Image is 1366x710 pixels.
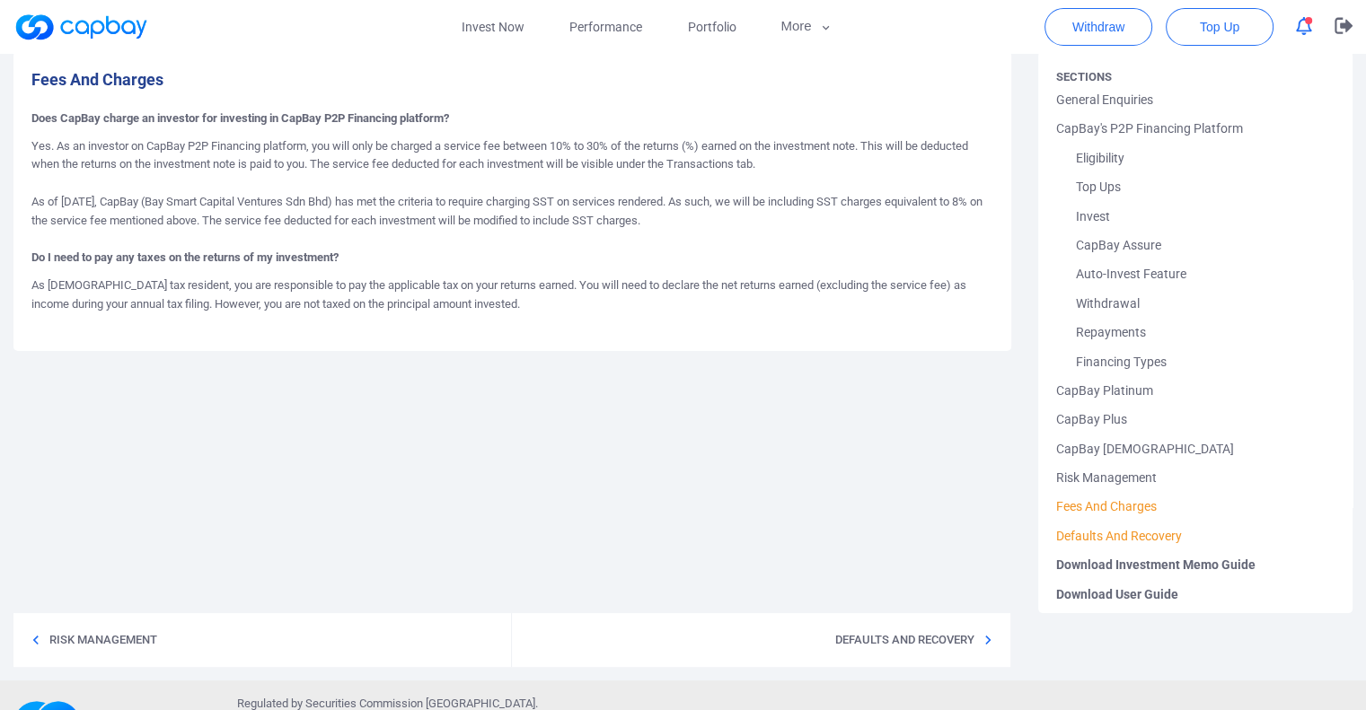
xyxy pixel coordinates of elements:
span: Performance [569,17,642,37]
a: Fees And Charges [1056,492,1335,521]
strong: Do I need to pay any taxes on the returns of my investment? [31,250,339,264]
a: Eligibility [1056,144,1335,172]
a: CapBay Assure [1056,231,1335,259]
a: CapBay Plus [1056,405,1335,434]
p: Defaults And Recovery [831,631,979,649]
h5: Sections [1056,69,1112,85]
a: CapBay's P2P Financing Platform [1056,114,1335,143]
a: Invest [1056,202,1335,231]
button: Top Up [1166,8,1273,46]
h4: Fees And Charges [31,69,993,91]
span: Portfolio [687,17,736,37]
span: Download User Guide [1056,580,1335,609]
a: CapBay [DEMOGRAPHIC_DATA] [1056,434,1335,463]
p: Yes. As an investor on CapBay P2P Financing platform, you will only be charged a service fee betw... [31,137,993,250]
p: As [DEMOGRAPHIC_DATA] tax resident, you are responsible to pay the applicable tax on your returns... [31,276,993,332]
span: Download Investment Memo Guide [1056,550,1335,579]
a: Financing Types [1056,347,1335,376]
p: Risk Management [45,631,162,649]
a: Defaults And Recovery [512,613,1010,667]
a: Risk Management [13,613,511,667]
a: Auto-Invest Feature [1056,259,1335,288]
a: CapBay Platinum [1056,376,1335,405]
a: Top Ups [1056,172,1335,201]
strong: Does CapBay charge an investor for investing in CapBay P2P Financing platform? [31,111,449,125]
a: Withdrawal [1056,289,1335,318]
a: Defaults And Recovery [1056,522,1335,550]
span: Top Up [1200,18,1239,36]
a: Repayments [1056,318,1335,346]
a: Risk Management [1056,463,1335,492]
button: Withdraw [1044,8,1152,46]
a: General Enquiries [1056,85,1335,114]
